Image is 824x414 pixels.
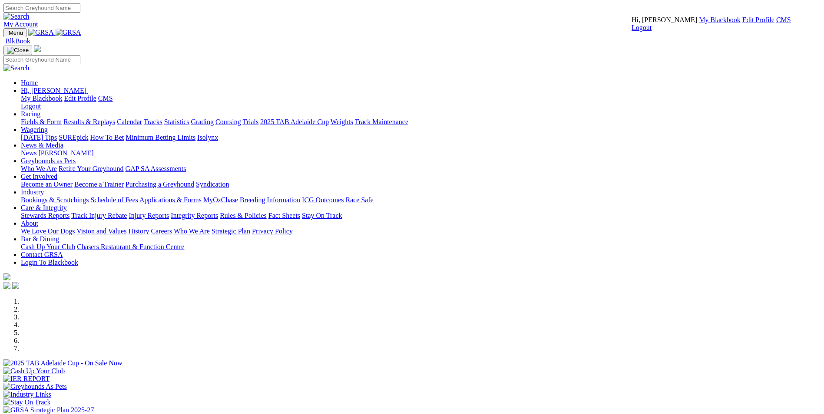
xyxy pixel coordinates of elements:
[3,37,30,45] a: BlkBook
[3,375,50,383] img: IER REPORT
[21,134,821,141] div: Wagering
[240,196,300,204] a: Breeding Information
[21,134,57,141] a: [DATE] Tips
[742,16,774,23] a: Edit Profile
[139,196,202,204] a: Applications & Forms
[21,188,44,196] a: Industry
[3,28,26,37] button: Toggle navigation
[21,165,57,172] a: Who We Are
[34,45,41,52] img: logo-grsa-white.png
[196,181,229,188] a: Syndication
[9,30,23,36] span: Menu
[21,220,38,227] a: About
[117,118,142,125] a: Calendar
[21,204,67,211] a: Care & Integrity
[260,118,329,125] a: 2025 TAB Adelaide Cup
[3,64,30,72] img: Search
[302,196,344,204] a: ICG Outcomes
[215,118,241,125] a: Coursing
[174,227,210,235] a: Who We Are
[7,47,29,54] img: Close
[21,118,62,125] a: Fields & Form
[3,13,30,20] img: Search
[21,243,75,250] a: Cash Up Your Club
[268,212,300,219] a: Fact Sheets
[212,227,250,235] a: Strategic Plan
[21,87,88,94] a: Hi, [PERSON_NAME]
[21,79,38,86] a: Home
[21,181,821,188] div: Get Involved
[90,196,138,204] a: Schedule of Fees
[252,227,293,235] a: Privacy Policy
[632,24,652,31] a: Logout
[5,37,30,45] span: BlkBook
[632,16,697,23] span: Hi, [PERSON_NAME]
[632,16,791,32] div: My Account
[21,243,821,251] div: Bar & Dining
[331,118,353,125] a: Weights
[21,173,57,180] a: Get Involved
[21,95,63,102] a: My Blackbook
[21,110,40,118] a: Racing
[21,141,63,149] a: News & Media
[197,134,218,141] a: Isolynx
[776,16,791,23] a: CMS
[21,259,78,266] a: Login To Blackbook
[3,282,10,289] img: facebook.svg
[98,95,113,102] a: CMS
[3,391,51,398] img: Industry Links
[90,134,124,141] a: How To Bet
[12,282,19,289] img: twitter.svg
[3,367,65,375] img: Cash Up Your Club
[220,212,267,219] a: Rules & Policies
[59,134,88,141] a: SUREpick
[77,243,184,250] a: Chasers Restaurant & Function Centre
[21,149,36,157] a: News
[21,181,73,188] a: Become an Owner
[21,118,821,126] div: Racing
[3,20,38,28] a: My Account
[144,118,162,125] a: Tracks
[21,212,69,219] a: Stewards Reports
[345,196,373,204] a: Race Safe
[203,196,238,204] a: MyOzChase
[164,118,189,125] a: Statistics
[699,16,741,23] a: My Blackbook
[191,118,214,125] a: Grading
[21,87,86,94] span: Hi, [PERSON_NAME]
[3,273,10,280] img: logo-grsa-white.png
[76,227,126,235] a: Vision and Values
[21,165,821,173] div: Greyhounds as Pets
[28,29,54,36] img: GRSA
[3,359,122,367] img: 2025 TAB Adelaide Cup - On Sale Now
[64,95,96,102] a: Edit Profile
[63,118,115,125] a: Results & Replays
[21,196,89,204] a: Bookings & Scratchings
[151,227,172,235] a: Careers
[3,383,67,391] img: Greyhounds As Pets
[129,212,169,219] a: Injury Reports
[21,149,821,157] div: News & Media
[21,212,821,220] div: Care & Integrity
[3,406,94,414] img: GRSA Strategic Plan 2025-27
[126,134,195,141] a: Minimum Betting Limits
[21,157,76,164] a: Greyhounds as Pets
[128,227,149,235] a: History
[21,227,75,235] a: We Love Our Dogs
[126,181,194,188] a: Purchasing a Greyhound
[71,212,127,219] a: Track Injury Rebate
[126,165,186,172] a: GAP SA Assessments
[21,95,821,110] div: Hi, [PERSON_NAME]
[3,398,50,406] img: Stay On Track
[171,212,218,219] a: Integrity Reports
[3,46,32,55] button: Toggle navigation
[56,29,81,36] img: GRSA
[59,165,124,172] a: Retire Your Greyhound
[21,227,821,235] div: About
[355,118,408,125] a: Track Maintenance
[74,181,124,188] a: Become a Trainer
[21,196,821,204] div: Industry
[21,102,41,110] a: Logout
[21,126,48,133] a: Wagering
[242,118,258,125] a: Trials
